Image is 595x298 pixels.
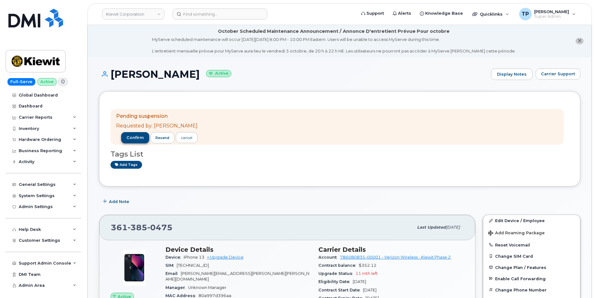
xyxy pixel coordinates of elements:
button: confirm [121,132,149,143]
a: Display Notes [491,68,533,80]
small: Active [206,70,231,77]
h3: Tags List [111,150,569,158]
div: October Scheduled Maintenance Announcement / Annonce D'entretient Prévue Pour octobre [218,28,450,35]
span: Carrier Support [541,71,575,77]
button: Reset Voicemail [483,239,580,251]
h1: [PERSON_NAME] [99,69,488,80]
p: Requested by: [PERSON_NAME] [116,122,198,130]
span: MAC Address [165,293,199,298]
button: Change SIM Card [483,251,580,262]
a: Edit Device / Employee [483,215,580,226]
button: Enable Call Forwarding [483,273,580,284]
span: 11 mth left [356,271,378,276]
h3: Device Details [165,246,311,253]
span: [DATE] [363,288,376,292]
button: resend [150,132,175,143]
span: $352.12 [359,263,376,268]
a: Add tags [111,161,142,169]
span: Add Roaming Package [488,231,545,236]
div: cancel [181,135,192,141]
div: MyServe scheduled maintenance will occur [DATE][DATE] 8:00 PM - 10:00 PM Eastern. Users will be u... [152,37,516,54]
img: image20231002-3703462-1ig824h.jpeg [116,249,153,286]
span: Contract balance [318,263,359,268]
span: Change Plan / Features [495,265,546,270]
span: [TECHNICAL_ID] [177,263,209,268]
span: confirm [126,135,144,141]
a: + Upgrade Device [207,255,243,260]
a: 786080835-00001 - Verizon Wireless - Kiewit Phase 2 [340,255,451,260]
button: Change Phone Number [483,284,580,296]
button: Change Plan / Features [483,262,580,273]
button: close notification [576,38,583,44]
button: Add Roaming Package [483,226,580,239]
span: Unknown Manager [188,285,226,290]
span: [DATE] [446,225,460,230]
a: cancel [176,132,198,143]
span: resend [155,135,169,140]
span: [DATE] [353,279,366,284]
span: iPhone 13 [184,255,204,260]
span: 0475 [147,223,173,232]
span: 385 [128,223,147,232]
button: Carrier Support [536,68,580,80]
span: Upgrade Status [318,271,356,276]
span: 80a997d396aa [199,293,231,298]
span: [PERSON_NAME][EMAIL_ADDRESS][PERSON_NAME][PERSON_NAME][DOMAIN_NAME] [165,271,309,281]
span: Contract Start Date [318,288,363,292]
span: Last updated [417,225,446,230]
span: Eligibility Date [318,279,353,284]
span: Manager [165,285,188,290]
button: Add Note [99,196,135,207]
span: 361 [111,223,173,232]
span: SIM [165,263,177,268]
p: Pending suspension [116,113,198,120]
h3: Carrier Details [318,246,464,253]
span: Add Note [109,199,129,205]
span: Account [318,255,340,260]
span: Email [165,271,181,276]
span: Device [165,255,184,260]
span: Enable Call Forwarding [495,276,546,281]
